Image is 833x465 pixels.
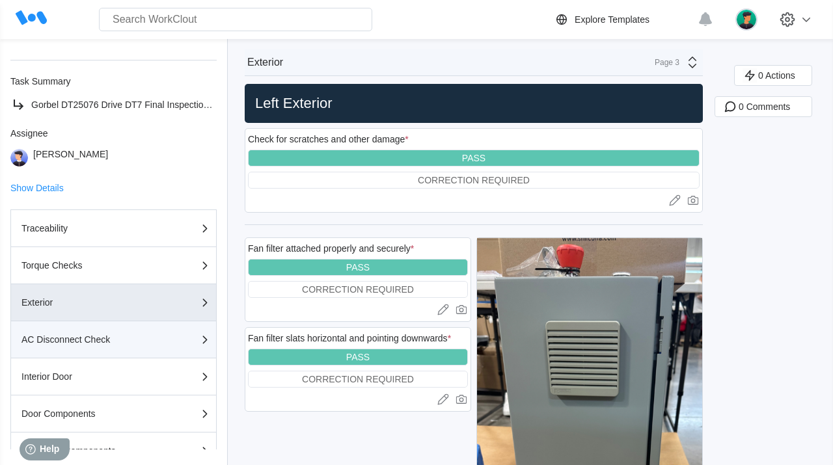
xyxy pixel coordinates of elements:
div: Traceability [21,224,152,233]
button: Exterior [10,284,217,321]
h2: Left Exterior [250,94,698,113]
button: Torque Checks [10,247,217,284]
div: Page 3 [647,58,679,67]
span: Gorbel DT25076 Drive DT7 Final Inspection Task [31,100,230,110]
div: Fan filter attached properly and securely [248,243,414,254]
div: Exterior [21,298,152,307]
button: Traceability [10,209,217,247]
img: user-5.png [10,149,28,166]
span: 0 Actions [758,71,795,80]
div: CORRECTION REQUIRED [302,284,414,295]
button: Show Details [10,183,64,193]
button: 0 Actions [734,65,812,86]
span: 0 Comments [739,102,790,111]
div: Check for scratches and other damage [248,134,409,144]
a: Gorbel DT25076 Drive DT7 Final Inspection Task [10,97,217,113]
div: Exterior [247,57,283,68]
div: [PERSON_NAME] [33,149,108,166]
div: PASS [462,153,485,163]
div: Explore Templates [575,14,649,25]
div: Door Components [21,409,152,418]
button: AC Disconnect Check [10,321,217,358]
input: Search WorkClout [99,8,372,31]
div: PASS [346,262,370,272]
div: PASS [346,352,370,362]
button: Door Components [10,395,217,432]
button: Interior Door [10,358,217,395]
div: Torque Checks [21,261,152,270]
img: user.png [735,8,758,31]
a: Explore Templates [554,12,691,27]
div: CORRECTION REQUIRED [302,374,414,384]
div: CORRECTION REQUIRED [418,175,530,185]
div: Interior Door [21,372,152,381]
div: AC Disconnect Check [21,335,152,344]
div: Fan filter slats horizontal and pointing downwards [248,333,451,343]
div: Task Summary [10,76,217,86]
div: Assignee [10,128,217,139]
button: 0 Comments [715,96,812,117]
